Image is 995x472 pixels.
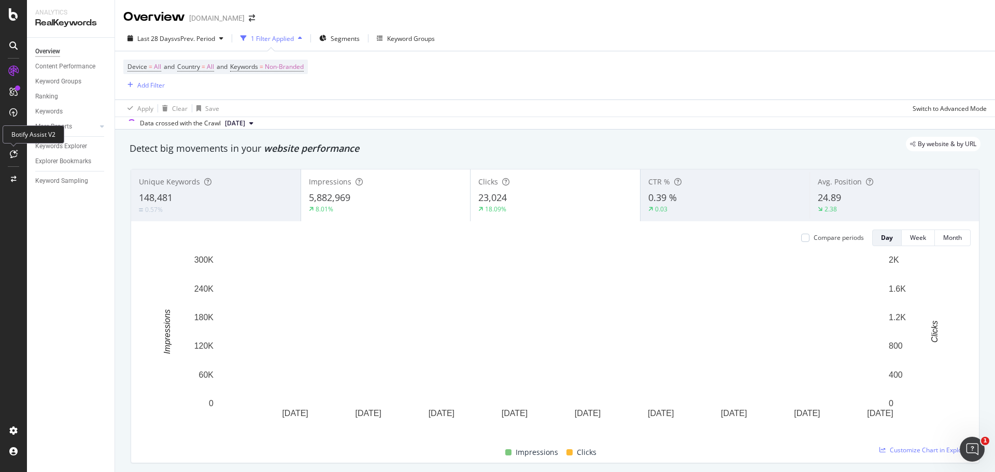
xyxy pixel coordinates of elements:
[123,79,165,91] button: Add Filter
[35,121,72,132] div: More Reports
[316,205,333,213] div: 8.01%
[913,104,987,113] div: Switch to Advanced Mode
[158,100,188,117] button: Clear
[889,284,906,293] text: 1.6K
[149,62,152,71] span: =
[217,62,228,71] span: and
[889,255,899,264] text: 2K
[35,76,107,87] a: Keyword Groups
[164,62,175,71] span: and
[930,321,939,343] text: Clicks
[794,409,820,418] text: [DATE]
[818,191,841,204] span: 24.89
[3,125,64,144] div: Botify Assist V2
[889,399,893,408] text: 0
[260,62,263,71] span: =
[205,104,219,113] div: Save
[35,156,91,167] div: Explorer Bookmarks
[879,446,971,454] a: Customize Chart in Explorer
[137,34,174,43] span: Last 28 Days
[35,76,81,87] div: Keyword Groups
[265,60,304,74] span: Non-Branded
[331,34,360,43] span: Segments
[721,409,747,418] text: [DATE]
[935,230,971,246] button: Month
[918,141,976,147] span: By website & by URL
[35,61,107,72] a: Content Performance
[478,191,507,204] span: 23,024
[825,205,837,213] div: 2.38
[127,62,147,71] span: Device
[172,104,188,113] div: Clear
[137,104,153,113] div: Apply
[251,34,294,43] div: 1 Filter Applied
[35,46,60,57] div: Overview
[502,409,528,418] text: [DATE]
[35,61,95,72] div: Content Performance
[35,91,107,102] a: Ranking
[35,141,87,152] div: Keywords Explorer
[194,313,214,322] text: 180K
[387,34,435,43] div: Keyword Groups
[814,233,864,242] div: Compare periods
[139,208,143,211] img: Equal
[478,177,498,187] span: Clicks
[889,370,903,379] text: 400
[655,205,667,213] div: 0.03
[867,409,893,418] text: [DATE]
[309,177,351,187] span: Impressions
[209,399,214,408] text: 0
[177,62,200,71] span: Country
[648,177,670,187] span: CTR %
[123,8,185,26] div: Overview
[154,60,161,74] span: All
[139,177,200,187] span: Unique Keywords
[35,17,106,29] div: RealKeywords
[648,409,674,418] text: [DATE]
[315,30,364,47] button: Segments
[889,313,906,322] text: 1.2K
[981,437,989,445] span: 1
[282,409,308,418] text: [DATE]
[889,341,903,350] text: 800
[356,409,381,418] text: [DATE]
[140,119,221,128] div: Data crossed with the Crawl
[236,30,306,47] button: 1 Filter Applied
[902,230,935,246] button: Week
[309,191,350,204] span: 5,882,969
[429,409,454,418] text: [DATE]
[249,15,255,22] div: arrow-right-arrow-left
[516,446,558,459] span: Impressions
[35,121,97,132] a: More Reports
[890,446,971,454] span: Customize Chart in Explorer
[35,176,107,187] a: Keyword Sampling
[194,341,214,350] text: 120K
[35,106,107,117] a: Keywords
[174,34,215,43] span: vs Prev. Period
[139,191,173,204] span: 148,481
[35,106,63,117] div: Keywords
[189,13,245,23] div: [DOMAIN_NAME]
[139,254,963,434] svg: A chart.
[35,46,107,57] a: Overview
[818,177,862,187] span: Avg. Position
[881,233,893,242] div: Day
[123,100,153,117] button: Apply
[199,370,214,379] text: 60K
[906,137,980,151] div: legacy label
[35,91,58,102] div: Ranking
[575,409,601,418] text: [DATE]
[202,62,205,71] span: =
[35,176,88,187] div: Keyword Sampling
[194,255,214,264] text: 300K
[577,446,596,459] span: Clicks
[960,437,985,462] iframe: Intercom live chat
[35,156,107,167] a: Explorer Bookmarks
[230,62,258,71] span: Keywords
[123,30,228,47] button: Last 28 DaysvsPrev. Period
[163,309,172,354] text: Impressions
[207,60,214,74] span: All
[145,205,163,214] div: 0.57%
[648,191,677,204] span: 0.39 %
[35,8,106,17] div: Analytics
